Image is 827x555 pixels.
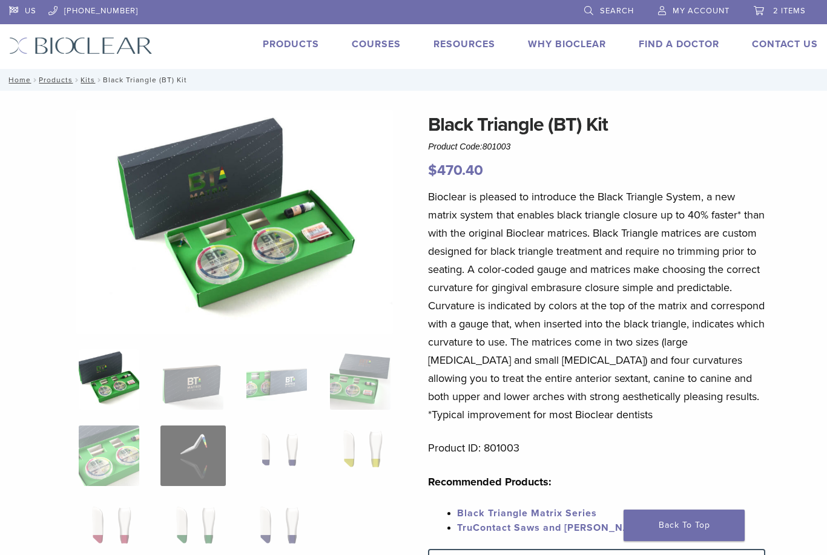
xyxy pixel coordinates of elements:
img: Black Triangle (BT) Kit - Image 4 [330,349,390,410]
img: Intro Black Triangle Kit-6 - Copy [76,110,393,334]
span: $ [428,162,437,179]
a: Resources [433,38,495,50]
span: Product Code: [428,142,510,151]
p: Product ID: 801003 [428,439,765,457]
img: Black Triangle (BT) Kit - Image 8 [330,425,390,486]
a: Contact Us [752,38,818,50]
p: Bioclear is pleased to introduce the Black Triangle System, a new matrix system that enables blac... [428,188,765,424]
a: Back To Top [624,510,745,541]
img: Black Triangle (BT) Kit - Image 2 [163,349,223,410]
img: Black Triangle (BT) Kit - Image 6 [160,425,226,486]
img: Bioclear [9,37,153,54]
a: TruContact Saws and [PERSON_NAME] [457,522,648,534]
span: / [31,77,39,83]
h1: Black Triangle (BT) Kit [428,110,765,139]
img: Black Triangle (BT) Kit - Image 5 [79,425,139,486]
img: Intro-Black-Triangle-Kit-6-Copy-e1548792917662-324x324.jpg [79,349,139,410]
strong: Recommended Products: [428,475,552,488]
a: Find A Doctor [639,38,719,50]
a: Home [5,76,31,84]
a: Products [39,76,73,84]
span: / [73,77,81,83]
a: Black Triangle Matrix Series [457,507,597,519]
span: Search [600,6,634,16]
span: My Account [673,6,730,16]
a: Courses [352,38,401,50]
img: Black Triangle (BT) Kit - Image 7 [246,425,307,486]
bdi: 470.40 [428,162,483,179]
a: Kits [81,76,95,84]
img: Black Triangle (BT) Kit - Image 3 [246,349,307,410]
span: / [95,77,103,83]
span: 2 items [773,6,806,16]
a: Why Bioclear [528,38,606,50]
a: Products [263,38,319,50]
span: 801003 [483,142,511,151]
